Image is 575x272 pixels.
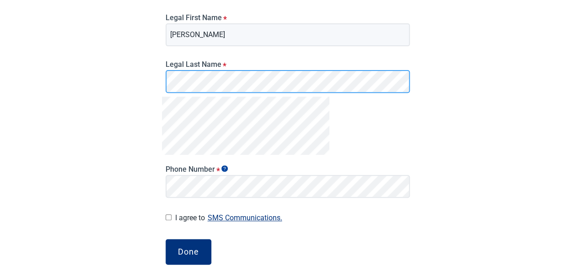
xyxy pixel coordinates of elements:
label: Legal First Name [166,13,410,22]
label: Phone Number [166,165,410,174]
button: I agree to [205,212,285,224]
div: Done [178,247,199,256]
label: I agree to [175,212,410,224]
label: Legal Last Name [166,60,410,69]
span: Show tooltip [221,165,228,172]
button: Done [166,239,211,265]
